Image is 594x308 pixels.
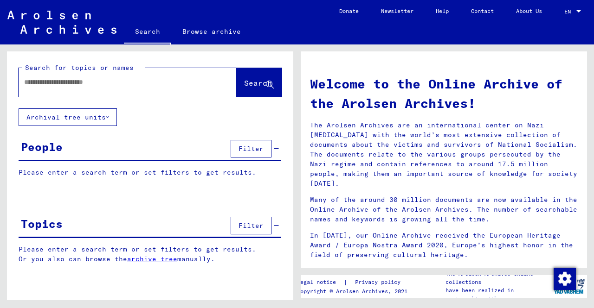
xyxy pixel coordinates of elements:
div: People [21,138,63,155]
p: The Arolsen Archives are an international center on Nazi [MEDICAL_DATA] with the world’s most ext... [310,120,578,189]
button: Filter [231,140,271,157]
mat-label: Search for topics or names [25,63,134,72]
p: Please enter a search term or set filters to get results. [19,168,281,177]
span: Search [244,78,272,88]
img: yv_logo.png [552,275,587,298]
p: Copyright © Arolsen Archives, 2021 [297,287,412,295]
p: have been realized in partnership with [445,286,551,303]
a: Privacy policy [348,277,412,287]
a: archive tree [127,255,177,263]
a: Legal notice [297,277,343,287]
span: EN [564,8,575,15]
button: Archival tree units [19,108,117,126]
button: Search [236,68,282,97]
p: Please enter a search term or set filters to get results. Or you also can browse the manually. [19,245,282,264]
span: Filter [239,145,264,153]
p: Many of the around 30 million documents are now available in the Online Archive of the Arolsen Ar... [310,195,578,224]
p: The Arolsen Archives online collections [445,270,551,286]
img: Arolsen_neg.svg [7,11,116,34]
button: Filter [231,217,271,234]
a: Search [124,20,171,44]
p: In [DATE], our Online Archive received the European Heritage Award / Europa Nostra Award 2020, Eu... [310,231,578,260]
span: Filter [239,221,264,230]
div: | [297,277,412,287]
div: Change consent [553,267,575,289]
div: Topics [21,215,63,232]
a: Browse archive [171,20,252,43]
h1: Welcome to the Online Archive of the Arolsen Archives! [310,74,578,113]
img: Change consent [554,268,576,290]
